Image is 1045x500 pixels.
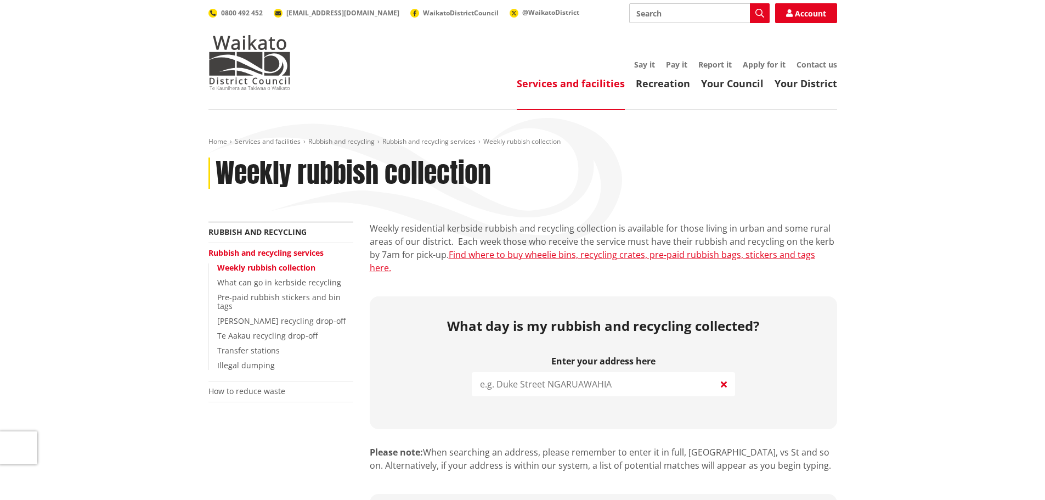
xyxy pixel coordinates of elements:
[483,137,561,146] span: Weekly rubbish collection
[423,8,499,18] span: WaikatoDistrictCouncil
[217,330,318,341] a: Te Aakau recycling drop-off
[636,77,690,90] a: Recreation
[208,137,837,147] nav: breadcrumb
[522,8,579,17] span: @WaikatoDistrict
[410,8,499,18] a: WaikatoDistrictCouncil
[274,8,399,18] a: [EMAIL_ADDRESS][DOMAIN_NAME]
[217,292,341,312] a: Pre-paid rubbish stickers and bin tags
[308,137,375,146] a: Rubbish and recycling
[208,248,324,258] a: Rubbish and recycling services
[208,386,285,396] a: How to reduce waste
[286,8,399,18] span: [EMAIL_ADDRESS][DOMAIN_NAME]
[235,137,301,146] a: Services and facilities
[701,77,764,90] a: Your Council
[370,446,837,472] p: When searching an address, please remember to enter it in full, [GEOGRAPHIC_DATA], vs St and so o...
[217,345,280,356] a: Transfer stations
[698,59,732,70] a: Report it
[797,59,837,70] a: Contact us
[208,137,227,146] a: Home
[208,35,291,90] img: Waikato District Council - Te Kaunihera aa Takiwaa o Waikato
[216,158,491,189] h1: Weekly rubbish collection
[472,372,735,396] input: e.g. Duke Street NGARUAWAHIA
[217,360,275,370] a: Illegal dumping
[634,59,655,70] a: Say it
[472,356,735,367] label: Enter your address here
[629,3,770,23] input: Search input
[217,277,341,288] a: What can go in kerbside recycling
[775,3,837,23] a: Account
[221,8,263,18] span: 0800 492 452
[666,59,687,70] a: Pay it
[378,318,829,334] h2: What day is my rubbish and recycling collected?
[370,222,837,274] p: Weekly residential kerbside rubbish and recycling collection is available for those living in urb...
[743,59,786,70] a: Apply for it
[217,262,315,273] a: Weekly rubbish collection
[217,316,346,326] a: [PERSON_NAME] recycling drop-off
[775,77,837,90] a: Your District
[510,8,579,17] a: @WaikatoDistrict
[382,137,476,146] a: Rubbish and recycling services
[208,227,307,237] a: Rubbish and recycling
[370,249,815,274] a: Find where to buy wheelie bins, recycling crates, pre-paid rubbish bags, stickers and tags here.
[370,446,423,458] strong: Please note:
[517,77,625,90] a: Services and facilities
[208,8,263,18] a: 0800 492 452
